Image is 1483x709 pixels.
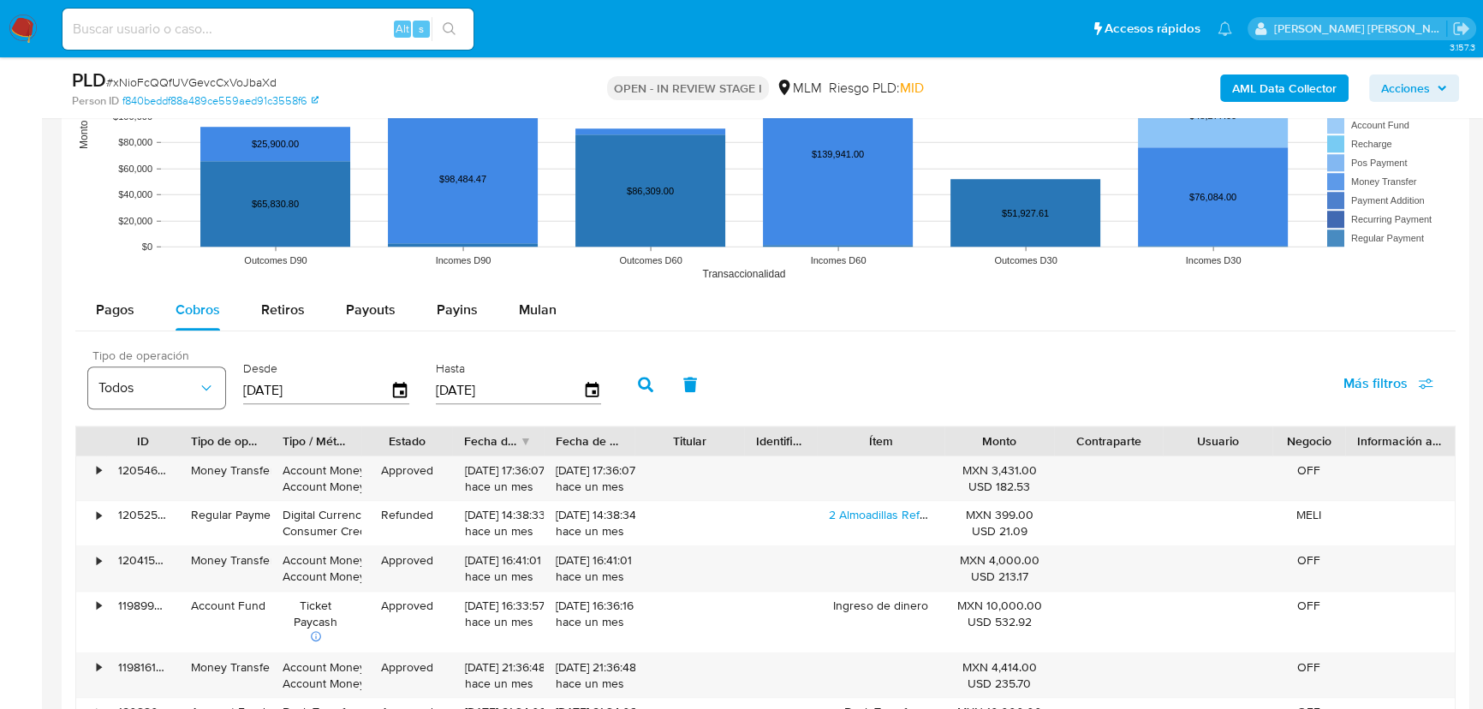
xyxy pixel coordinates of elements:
b: AML Data Collector [1232,74,1337,102]
input: Buscar usuario o caso... [63,18,473,40]
div: MLM [776,79,822,98]
span: Acciones [1381,74,1430,102]
b: Person ID [72,93,119,109]
b: PLD [72,66,106,93]
span: s [419,21,424,37]
button: Acciones [1369,74,1459,102]
span: # xNioFcQQfUVGevcCxVoJbaXd [106,74,277,91]
span: 3.157.3 [1449,40,1474,54]
span: Riesgo PLD: [829,79,924,98]
a: Salir [1452,20,1470,38]
p: OPEN - IN REVIEW STAGE I [607,76,769,100]
span: Alt [396,21,409,37]
span: MID [900,78,924,98]
button: AML Data Collector [1220,74,1349,102]
a: f840beddf88a489ce559aed91c3558f6 [122,93,319,109]
button: search-icon [432,17,467,41]
a: Notificaciones [1218,21,1232,36]
span: Accesos rápidos [1105,20,1200,38]
p: michelleangelica.rodriguez@mercadolibre.com.mx [1274,21,1447,37]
